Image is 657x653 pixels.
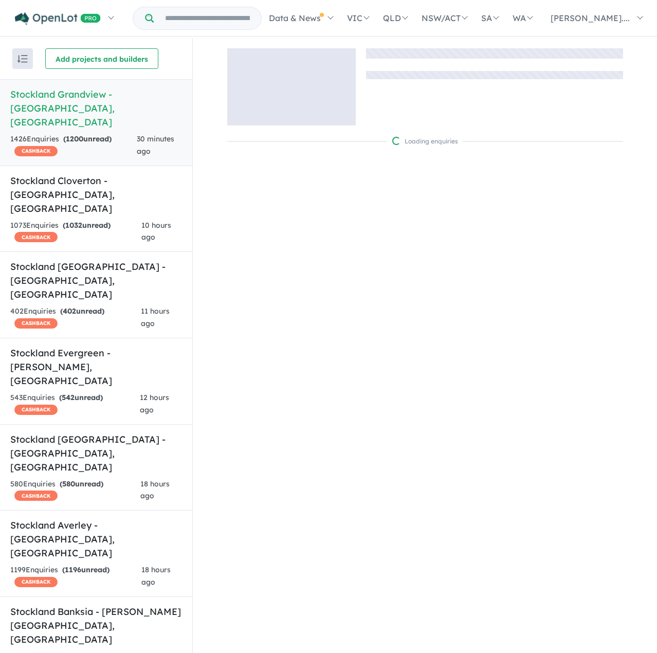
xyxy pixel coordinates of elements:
div: 543 Enquir ies [10,392,140,416]
h5: Stockland Cloverton - [GEOGRAPHIC_DATA] , [GEOGRAPHIC_DATA] [10,174,182,215]
span: 580 [62,479,75,488]
span: 1032 [65,221,82,230]
span: 10 hours ago [141,221,171,242]
button: Add projects and builders [45,48,158,69]
span: 18 hours ago [140,479,170,501]
span: 30 minutes ago [137,134,174,156]
div: 1073 Enquir ies [10,220,141,244]
span: 1196 [65,565,81,574]
span: CASHBACK [14,491,58,501]
div: 580 Enquir ies [10,478,140,503]
span: CASHBACK [14,405,58,415]
span: 1200 [66,134,83,143]
h5: Stockland Banksia - [PERSON_NAME][GEOGRAPHIC_DATA] , [GEOGRAPHIC_DATA] [10,605,182,646]
strong: ( unread) [59,393,103,402]
div: 1199 Enquir ies [10,564,141,589]
span: 402 [63,306,76,316]
h5: Stockland Evergreen - [PERSON_NAME] , [GEOGRAPHIC_DATA] [10,346,182,388]
span: 11 hours ago [141,306,170,328]
span: 12 hours ago [140,393,169,414]
strong: ( unread) [60,306,104,316]
h5: Stockland Averley - [GEOGRAPHIC_DATA] , [GEOGRAPHIC_DATA] [10,518,182,560]
div: 402 Enquir ies [10,305,141,330]
h5: Stockland [GEOGRAPHIC_DATA] - [GEOGRAPHIC_DATA] , [GEOGRAPHIC_DATA] [10,432,182,474]
span: CASHBACK [14,318,58,329]
h5: Stockland Grandview - [GEOGRAPHIC_DATA] , [GEOGRAPHIC_DATA] [10,87,182,129]
strong: ( unread) [63,134,112,143]
strong: ( unread) [63,221,111,230]
h5: Stockland [GEOGRAPHIC_DATA] - [GEOGRAPHIC_DATA] , [GEOGRAPHIC_DATA] [10,260,182,301]
input: Try estate name, suburb, builder or developer [156,7,259,29]
img: sort.svg [17,55,28,63]
span: CASHBACK [14,232,58,242]
div: 1426 Enquir ies [10,133,137,158]
img: Openlot PRO Logo White [15,12,101,25]
span: [PERSON_NAME].... [551,13,630,23]
strong: ( unread) [62,565,109,574]
span: 542 [62,393,75,402]
strong: ( unread) [60,479,103,488]
span: CASHBACK [14,146,58,156]
div: Loading enquiries [392,136,458,147]
span: CASHBACK [14,577,58,587]
span: 18 hours ago [141,565,171,587]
